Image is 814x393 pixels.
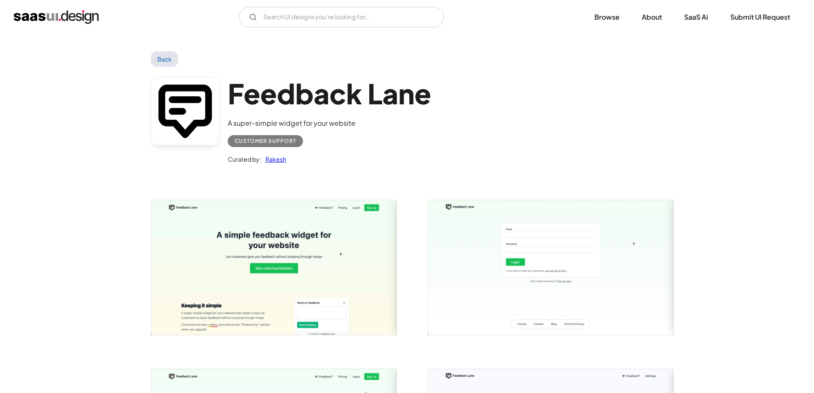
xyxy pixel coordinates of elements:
a: Submit UI Request [720,8,800,27]
h1: Feedback Lane [228,77,431,110]
div: A super-simple widget for your website [228,118,431,128]
a: SaaS Ai [674,8,718,27]
div: Curated by: [228,154,261,164]
a: open lightbox [151,200,397,335]
a: home [14,10,99,24]
form: Email Form [239,7,444,27]
img: 64fab93ab37f6f9b5ae0aab6_Feedback%20Lane%20Home%20Screen.jpg [151,200,397,335]
a: Rakesh [261,154,286,164]
a: About [632,8,672,27]
img: 64fab952fc3e102b1c417fa9_Feedback%20Lane%20Login.jpg [428,200,673,335]
div: Customer Support [235,136,296,146]
a: Back [151,51,179,67]
a: open lightbox [428,200,673,335]
input: Search UI designs you're looking for... [239,7,444,27]
a: Browse [584,8,630,27]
